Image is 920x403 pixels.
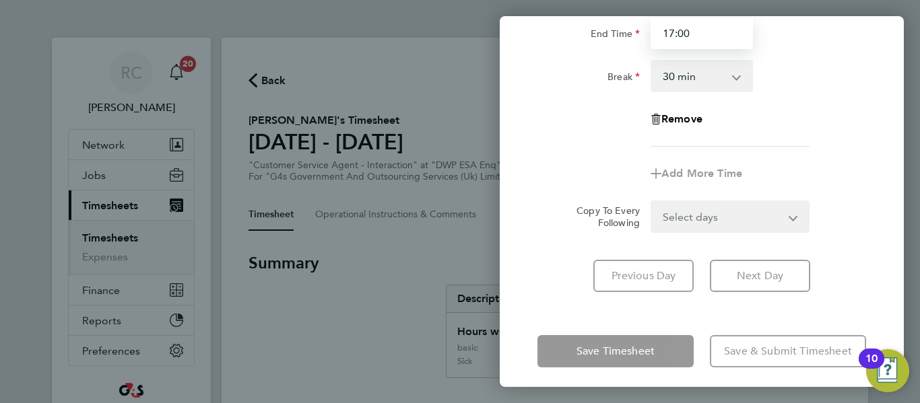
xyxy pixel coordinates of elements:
div: 10 [865,359,878,376]
span: Remove [661,112,702,125]
button: Open Resource Center, 10 new notifications [866,349,909,392]
label: Copy To Every Following [566,205,640,229]
label: Break [607,71,640,87]
label: End Time [591,28,640,44]
button: Remove [651,114,702,124]
input: E.g. 18:00 [651,17,753,49]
